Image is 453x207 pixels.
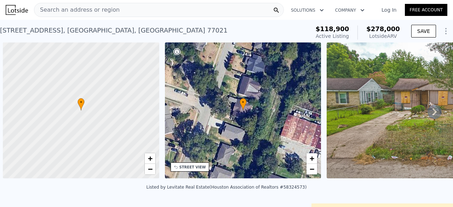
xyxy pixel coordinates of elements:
span: − [148,165,152,173]
button: SAVE [411,25,436,38]
span: $278,000 [366,25,400,33]
span: $118,900 [316,25,349,33]
span: • [240,99,247,105]
div: • [78,98,85,110]
span: + [310,154,314,163]
a: Log In [373,6,405,13]
a: Zoom out [145,164,155,174]
span: • [78,99,85,105]
button: Company [329,4,370,17]
div: Lotside ARV [366,33,400,40]
a: Zoom in [306,153,317,164]
div: Listed by Levitate Real Estate (Houston Association of Realtors #58324573) [147,185,307,190]
a: Zoom in [145,153,155,164]
span: + [148,154,152,163]
span: Active Listing [316,33,349,39]
button: Show Options [439,24,453,38]
img: Lotside [6,5,28,15]
span: − [310,165,314,173]
div: STREET VIEW [179,165,206,170]
button: Solutions [285,4,329,17]
a: Zoom out [306,164,317,174]
div: • [240,98,247,110]
a: Free Account [405,4,447,16]
span: Search an address or region [34,6,120,14]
